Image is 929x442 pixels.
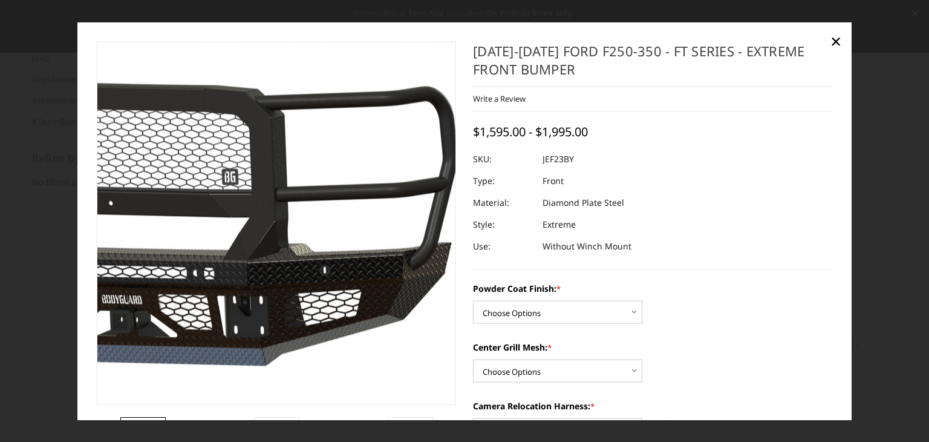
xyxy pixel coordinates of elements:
[97,41,457,404] a: 2023-2025 Ford F250-350 - FT Series - Extreme Front Bumper
[830,27,841,53] span: ×
[826,31,846,50] a: Close
[473,148,533,170] dt: SKU:
[473,341,833,354] label: Center Grill Mesh:
[473,400,833,412] label: Camera Relocation Harness:
[543,170,564,192] dd: Front
[473,236,533,257] dt: Use:
[473,282,833,295] label: Powder Coat Finish:
[473,192,533,214] dt: Material:
[473,124,588,140] span: $1,595.00 - $1,995.00
[473,41,833,87] h1: [DATE]-[DATE] Ford F250-350 - FT Series - Extreme Front Bumper
[543,214,576,236] dd: Extreme
[543,192,624,214] dd: Diamond Plate Steel
[473,214,533,236] dt: Style:
[543,148,574,170] dd: JEF23BY
[543,236,631,257] dd: Without Winch Mount
[473,93,526,104] a: Write a Review
[473,170,533,192] dt: Type:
